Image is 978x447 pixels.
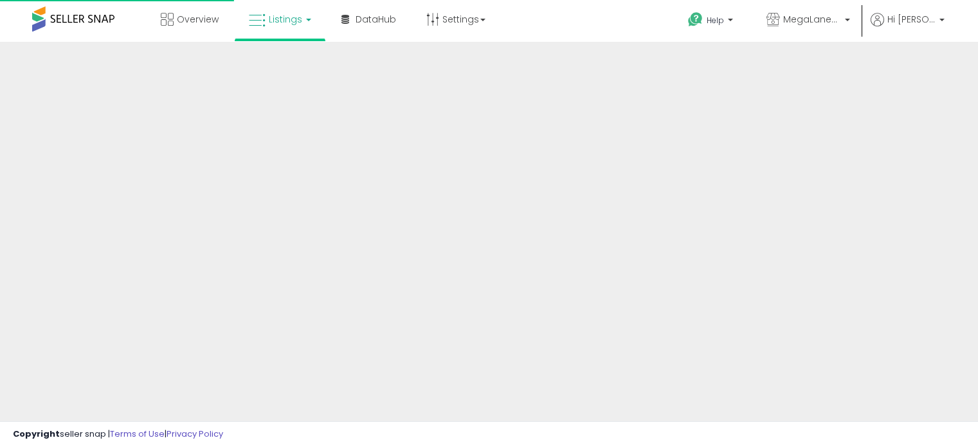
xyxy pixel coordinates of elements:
span: Help [707,15,724,26]
a: Terms of Use [110,428,165,440]
i: Get Help [687,12,703,28]
a: Hi [PERSON_NAME] [871,13,945,42]
span: Hi [PERSON_NAME] [887,13,936,26]
div: seller snap | | [13,428,223,441]
span: MegaLanes Distribution [783,13,841,26]
a: Privacy Policy [167,428,223,440]
span: Listings [269,13,302,26]
span: Overview [177,13,219,26]
span: DataHub [356,13,396,26]
strong: Copyright [13,428,60,440]
a: Help [678,2,746,42]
